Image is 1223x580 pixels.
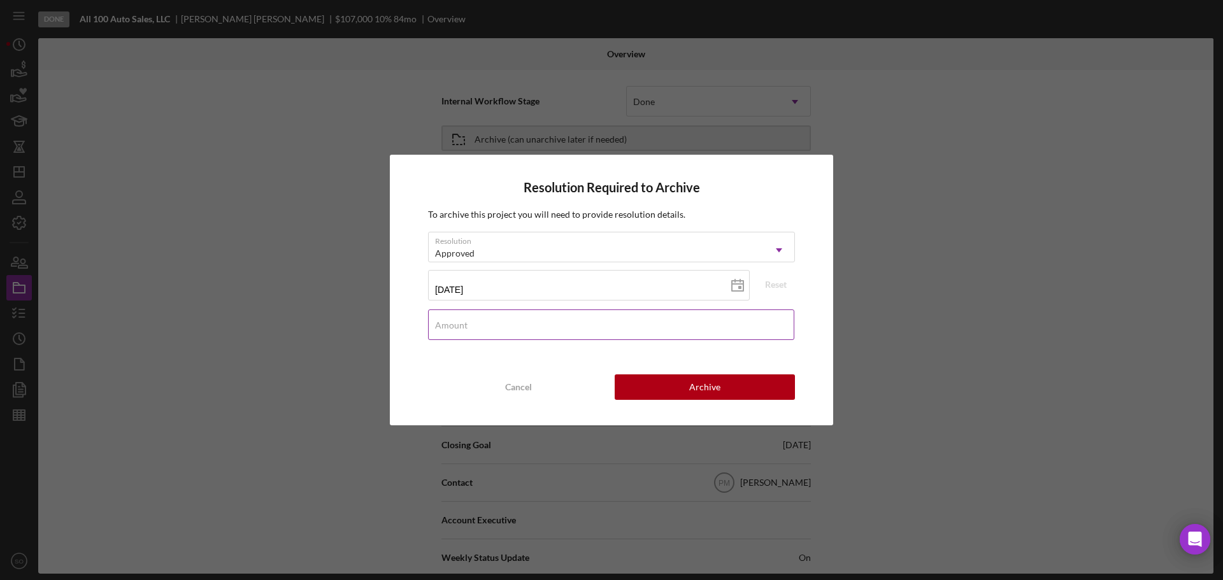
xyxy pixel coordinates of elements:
div: Approved [435,248,475,258]
div: Cancel [505,374,532,400]
div: Open Intercom Messenger [1180,524,1210,555]
label: Amount [435,320,468,330]
button: Archive [615,374,795,400]
div: Archive [689,374,720,400]
div: Reset [765,275,787,294]
button: Reset [757,275,795,294]
button: Cancel [428,374,608,400]
h4: Resolution Required to Archive [428,180,795,195]
p: To archive this project you will need to provide resolution details. [428,208,795,222]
